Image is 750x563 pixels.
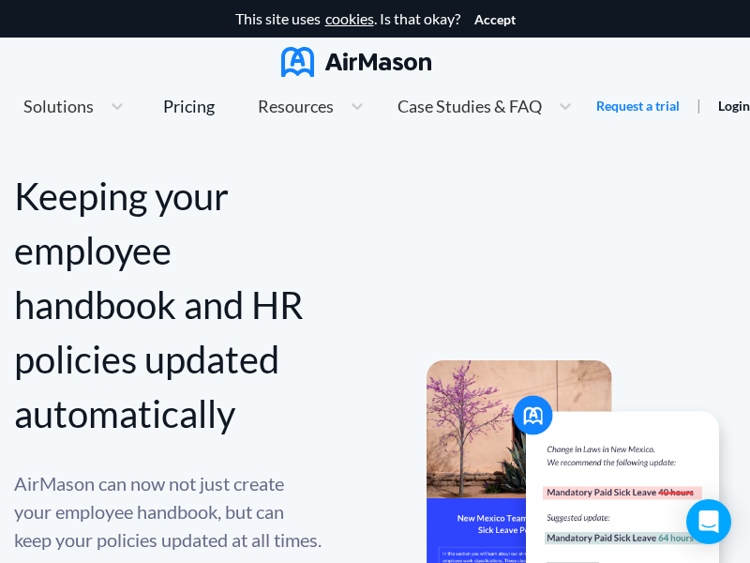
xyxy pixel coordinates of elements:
div: Pricing [163,98,215,114]
span: Solutions [23,98,94,114]
div: Keeping your employee handbook and HR policies updated automatically [14,169,323,441]
span: Resources [258,98,334,114]
img: AirMason Logo [281,47,431,77]
a: Request a trial [596,97,680,115]
div: Open Intercom Messenger [686,499,731,544]
span: Case Studies & FAQ [397,98,542,114]
span: | [697,96,701,114]
a: Login [718,98,750,114]
button: Accept cookies [474,12,516,27]
a: Pricing [163,89,215,123]
div: AirMason can now not just create your employee handbook, but can keep your policies updated at al... [14,469,323,554]
a: cookies [325,10,374,27]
